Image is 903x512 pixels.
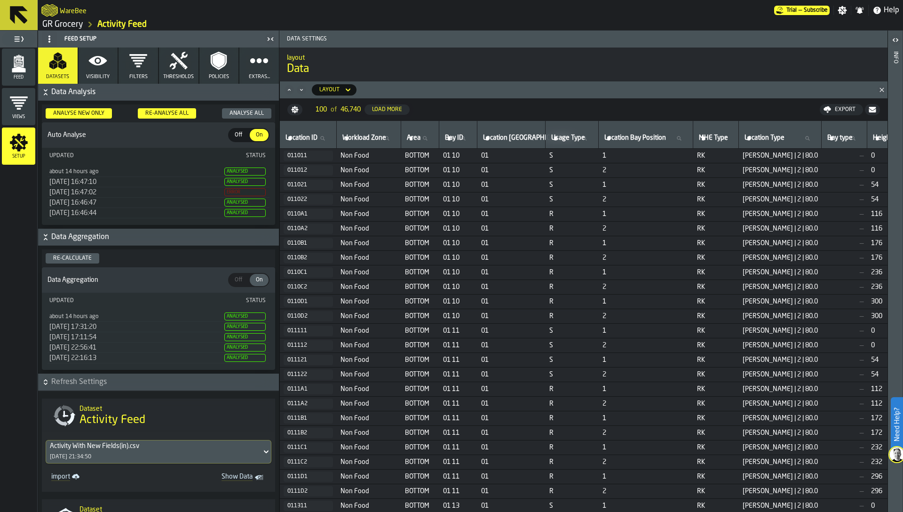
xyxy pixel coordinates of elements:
[224,168,266,176] span: Analysed
[224,333,266,341] span: Analysed
[284,472,333,482] button: button-0111D1
[825,210,863,218] span: —
[49,110,108,117] div: Analyse New Only
[287,371,329,378] div: 011122
[287,240,329,247] div: 0110B1
[284,428,333,438] button: button-0111B2
[287,52,880,62] h2: Sub Title
[48,471,155,484] a: link-to-/wh/i/e451d98b-95f6-4604-91ff-c80219f9c36d/import/activity/
[443,254,474,262] span: 01 10
[284,180,333,190] button: button-011021
[341,167,397,174] span: Non Food
[284,194,333,205] button: button-011022
[287,196,329,203] div: 011022
[49,200,96,206] span: [DATE] 16:46:47
[341,240,397,247] span: Non Food
[312,84,356,96] div: DropdownMenuValue-layout
[284,238,333,248] button: button-0110B1
[249,273,269,287] label: button-switch-multi-On
[697,254,735,262] span: RK
[287,313,329,320] div: 0110D2
[699,134,728,142] span: label
[284,85,295,95] button: Maximize
[549,152,595,160] span: S
[163,74,194,80] span: Thresholds
[884,5,899,16] span: Help
[876,85,887,95] button: Close
[250,274,269,286] div: thumb
[49,152,158,159] div: Updated
[889,32,902,49] label: button-toggle-Open
[892,398,902,451] label: Need Help?
[697,298,735,305] span: RK
[774,6,830,15] div: Menu Subscription
[743,298,818,305] span: [PERSON_NAME] | 2 | 80.0
[284,165,333,176] button: button-011012
[284,132,333,144] input: label
[602,298,689,305] span: 1
[443,327,474,335] span: 01 11
[825,132,863,144] input: label
[287,503,329,509] div: 011311
[405,254,436,262] span: BOTTOM
[443,196,474,203] span: 01 10
[405,167,436,174] span: BOTTOM
[264,33,277,45] label: button-toggle-Close me
[97,19,147,30] a: link-to-/wh/i/e451d98b-95f6-4604-91ff-c80219f9c36d/feed/3236b697-6562-4c83-a025-c8a911a4c1a3
[481,254,542,262] span: 01
[284,369,333,380] button: button-011122
[226,110,268,117] div: Analyse All
[224,312,266,320] span: Analysed
[549,269,595,276] span: R
[341,298,397,305] span: Non Food
[549,181,595,189] span: S
[209,74,229,80] span: Policies
[287,269,329,276] div: 0110C1
[405,240,436,247] span: BOTTOM
[831,106,859,113] div: Export
[481,210,542,218] span: 01
[287,342,329,349] div: 011112
[825,254,863,262] span: —
[405,312,436,320] span: BOTTOM
[743,225,818,232] span: [PERSON_NAME] | 2 | 80.0
[405,269,436,276] span: BOTTOM
[284,501,333,511] button: button-011311
[743,196,818,203] span: [PERSON_NAME] | 2 | 80.0
[284,311,333,321] button: button-0110D2
[284,486,333,496] button: button-0111D2
[443,312,474,320] span: 01 10
[319,87,340,93] div: DropdownMenuValue-layout
[743,283,818,291] span: [PERSON_NAME] | 2 | 80.0
[364,104,410,115] button: button-Load More
[549,132,594,144] input: label
[804,7,828,14] span: Subscribe
[287,225,329,232] div: 0110A2
[549,240,595,247] span: R
[405,210,436,218] span: BOTTOM
[405,132,435,144] input: label
[825,327,863,335] span: —
[316,106,327,113] span: 100
[743,327,818,335] span: [PERSON_NAME] | 2 | 80.0
[284,413,333,424] button: button-0111B1
[697,152,735,160] span: RK
[341,283,397,291] span: Non Food
[51,376,277,388] span: Refresh Settings
[40,32,264,47] div: Feed Setup
[41,19,470,30] nav: Breadcrumb
[443,152,474,160] span: 01 10
[443,240,474,247] span: 01 10
[46,276,228,284] span: Data Aggregation
[284,457,333,467] button: button-0111C2
[284,326,333,336] button: button-011111
[888,31,903,512] header: Info
[405,225,436,232] span: BOTTOM
[2,48,35,86] li: menu Feed
[51,87,277,98] span: Data Analysis
[158,297,266,304] div: Status
[602,312,689,320] span: 2
[224,344,266,352] span: Analysed
[443,167,474,174] span: 01 10
[865,104,880,115] button: button-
